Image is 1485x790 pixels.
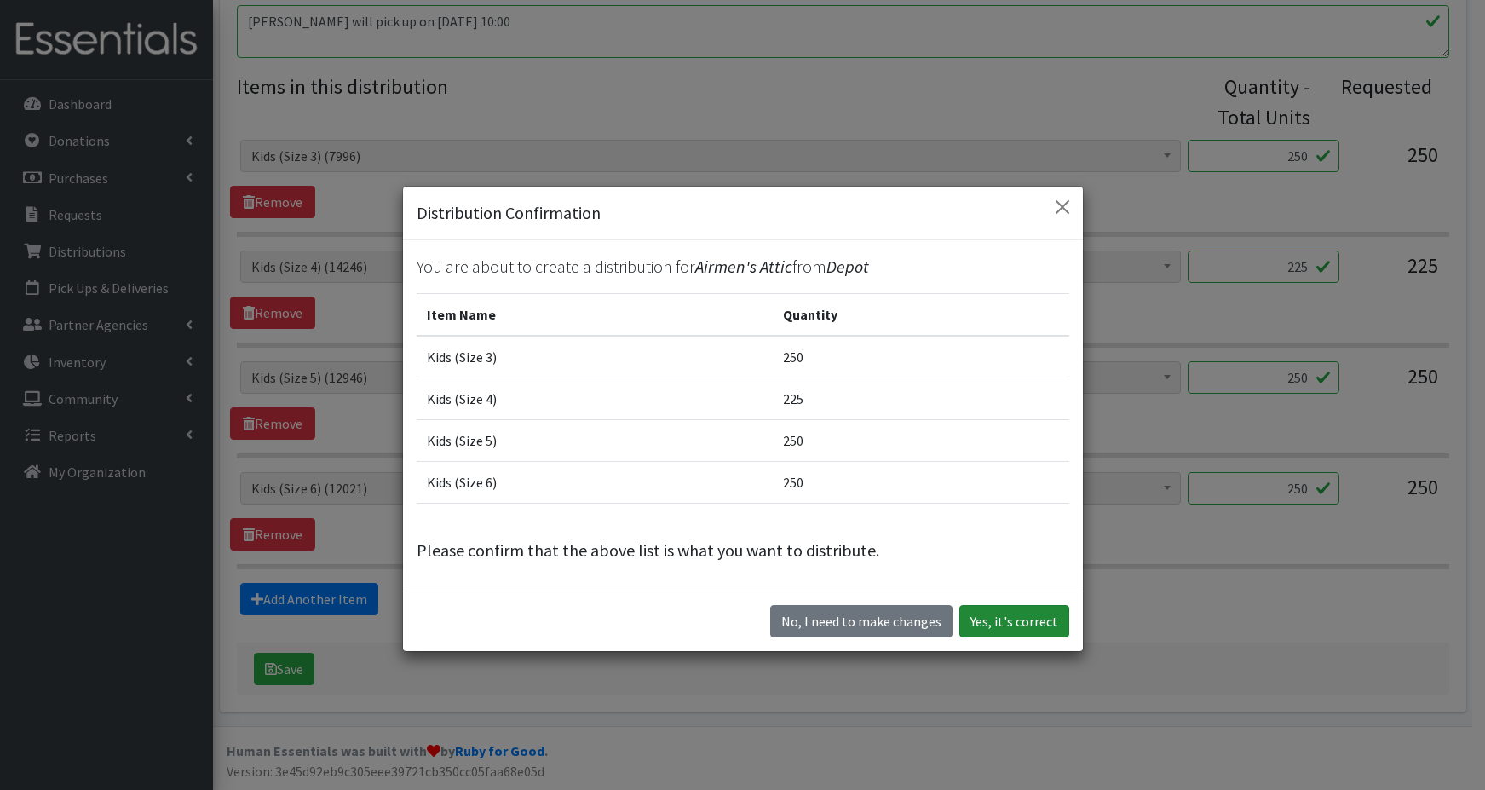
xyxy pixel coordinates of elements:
p: Please confirm that the above list is what you want to distribute. [417,538,1069,563]
h5: Distribution Confirmation [417,200,601,226]
span: Depot [826,256,869,277]
td: Kids (Size 4) [417,378,774,420]
button: Yes, it's correct [959,605,1069,637]
td: 225 [773,378,1068,420]
td: Kids (Size 6) [417,462,774,504]
span: Airmen's Attic [695,256,792,277]
td: Kids (Size 5) [417,420,774,462]
td: 250 [773,420,1068,462]
td: 250 [773,462,1068,504]
th: Item Name [417,294,774,337]
th: Quantity [773,294,1068,337]
button: Close [1049,193,1076,221]
td: 250 [773,336,1068,378]
td: Kids (Size 3) [417,336,774,378]
button: No I need to make changes [770,605,953,637]
p: You are about to create a distribution for from [417,254,1069,280]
